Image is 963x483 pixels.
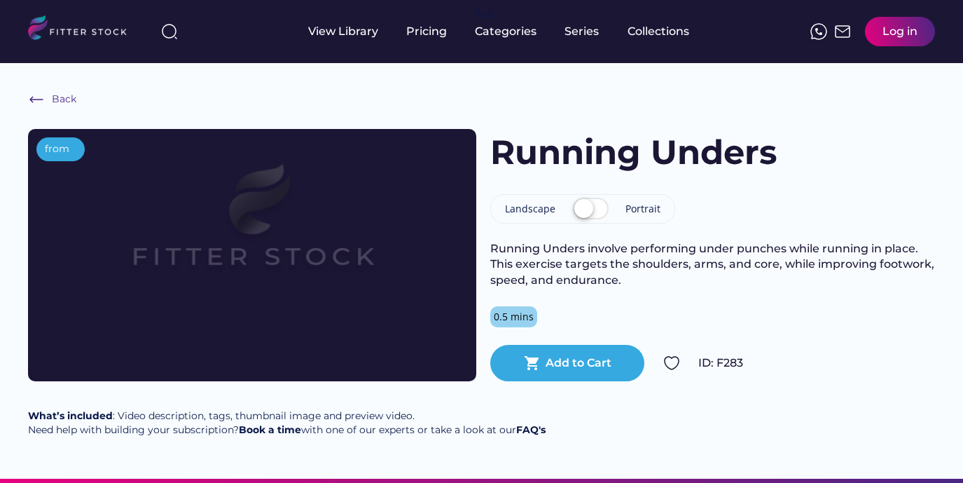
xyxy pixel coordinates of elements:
a: Book a time [239,423,301,436]
img: Frame%2051.svg [834,23,851,40]
img: Group%201000002324.svg [663,355,680,372]
div: Log in [882,24,917,39]
div: Running Unders involve performing under punches while running in place. This exercise targets the... [490,241,935,288]
div: Series [564,24,600,39]
div: from [45,142,69,156]
img: Frame%2079%20%281%29.svg [73,129,431,331]
div: : Video description, tags, thumbnail image and preview video. Need help with building your subscr... [28,409,546,437]
div: 0.5 mins [494,310,534,324]
img: LOGO.svg [28,15,139,44]
div: Categories [475,24,536,39]
div: fvck [475,7,493,21]
img: meteor-icons_whatsapp%20%281%29.svg [810,23,827,40]
div: Collections [628,24,689,39]
div: Back [52,93,76,107]
div: Landscape [505,202,555,216]
a: FAQ's [516,423,546,436]
div: View Library [308,24,378,39]
div: Portrait [625,202,660,216]
img: Frame%20%286%29.svg [28,91,45,108]
div: Pricing [406,24,447,39]
div: Add to Cart [546,355,611,371]
div: ID: F283 [698,355,935,371]
img: search-normal%203.svg [161,23,178,40]
button: shopping_cart [524,355,541,372]
h1: Running Unders [490,129,777,176]
strong: What’s included [28,409,113,422]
